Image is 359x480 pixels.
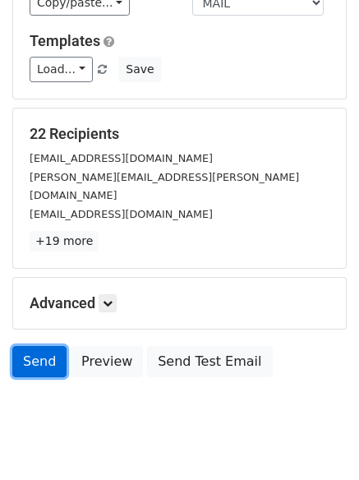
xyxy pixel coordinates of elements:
[30,125,329,143] h5: 22 Recipients
[30,231,99,252] a: +19 more
[30,152,213,164] small: [EMAIL_ADDRESS][DOMAIN_NAME]
[118,57,161,82] button: Save
[30,32,100,49] a: Templates
[30,57,93,82] a: Load...
[30,294,329,312] h5: Advanced
[12,346,67,377] a: Send
[30,208,213,220] small: [EMAIL_ADDRESS][DOMAIN_NAME]
[71,346,143,377] a: Preview
[277,401,359,480] div: Widget de chat
[277,401,359,480] iframe: Chat Widget
[147,346,272,377] a: Send Test Email
[30,171,299,202] small: [PERSON_NAME][EMAIL_ADDRESS][PERSON_NAME][DOMAIN_NAME]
